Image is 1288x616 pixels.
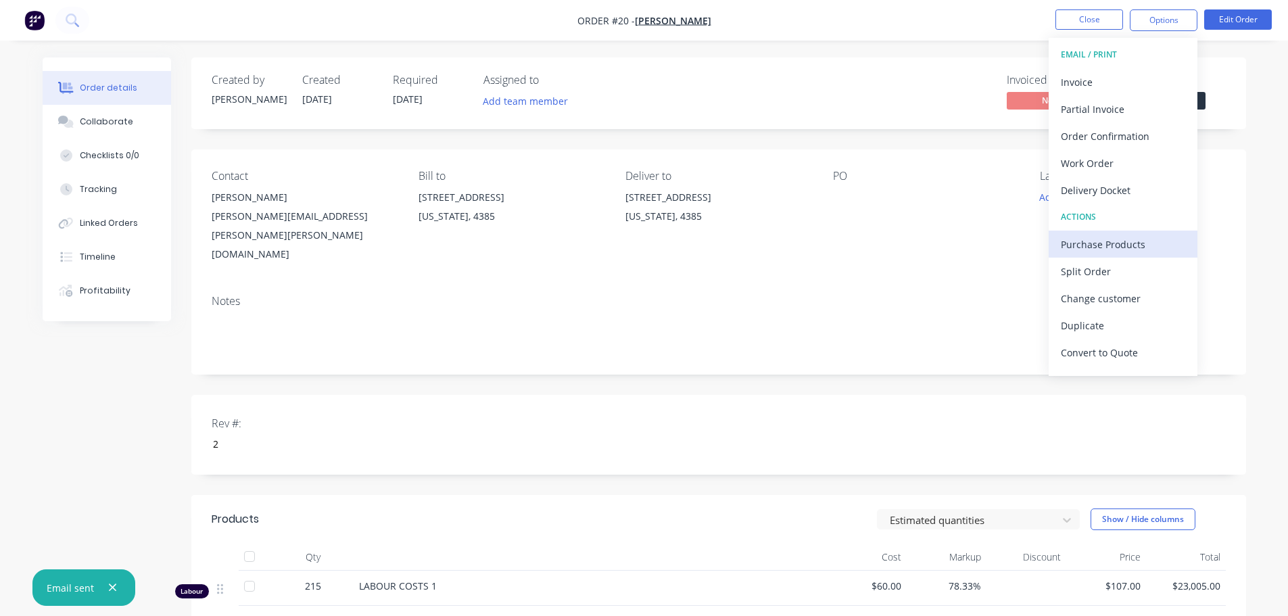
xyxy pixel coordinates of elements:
button: Edit Order [1204,9,1272,30]
button: Add team member [483,92,575,110]
div: Purchase Products [1061,235,1185,254]
div: Invoice [1061,72,1185,92]
div: [PERSON_NAME][PERSON_NAME][EMAIL_ADDRESS][PERSON_NAME][PERSON_NAME][DOMAIN_NAME] [212,188,397,264]
div: Price [1066,544,1146,571]
button: Tracking [43,172,171,206]
label: Rev #: [212,415,381,431]
div: Notes [212,295,1226,308]
div: Checklists 0/0 [80,149,139,162]
div: Change customer [1061,289,1185,308]
div: [PERSON_NAME] [212,188,397,207]
div: [STREET_ADDRESS] [419,188,604,207]
div: Tracking [80,183,117,195]
div: Delivery Docket [1061,181,1185,200]
span: No [1007,92,1088,109]
span: 78.33% [912,579,981,593]
div: Work Order [1061,153,1185,173]
span: 215 [305,579,321,593]
button: Options [1130,9,1197,31]
div: [STREET_ADDRESS] [625,188,811,207]
span: $107.00 [1072,579,1141,593]
button: Add team member [475,92,575,110]
button: Linked Orders [43,206,171,240]
div: PO [833,170,1018,183]
button: Add labels [1032,188,1095,206]
div: [US_STATE], 4385 [625,207,811,226]
img: Factory [24,10,45,30]
div: Labour [175,584,209,598]
div: Bill to [419,170,604,183]
div: Order Confirmation [1061,126,1185,146]
button: Order details [43,71,171,105]
div: Order details [80,82,137,94]
div: Contact [212,170,397,183]
span: $60.00 [832,579,901,593]
div: Archive [1061,370,1185,389]
div: Profitability [80,285,130,297]
div: Created [302,74,377,87]
div: Timeline [80,251,116,263]
button: Show / Hide columns [1091,508,1195,530]
button: Timeline [43,240,171,274]
button: Close [1055,9,1123,30]
span: [DATE] [393,93,423,105]
input: Enter number... [201,434,380,454]
div: Duplicate [1061,316,1185,335]
button: Checklists 0/0 [43,139,171,172]
button: Collaborate [43,105,171,139]
div: Markup [907,544,986,571]
div: Convert to Quote [1061,343,1185,362]
div: Split Order [1061,262,1185,281]
div: Invoiced [1007,74,1108,87]
span: $23,005.00 [1151,579,1220,593]
div: Required [393,74,467,87]
div: [US_STATE], 4385 [419,207,604,226]
div: Qty [272,544,354,571]
div: [PERSON_NAME][EMAIL_ADDRESS][PERSON_NAME][PERSON_NAME][DOMAIN_NAME] [212,207,397,264]
div: Cost [827,544,907,571]
div: Linked Orders [80,217,138,229]
div: ACTIONS [1061,208,1185,226]
span: Order #20 - [577,14,635,27]
div: EMAIL / PRINT [1061,46,1185,64]
div: Products [212,511,259,527]
div: Email sent [47,581,94,595]
div: Deliver to [625,170,811,183]
span: [DATE] [302,93,332,105]
div: [STREET_ADDRESS][US_STATE], 4385 [419,188,604,231]
div: Labels [1040,170,1225,183]
div: Created by [212,74,286,87]
div: Discount [986,544,1066,571]
div: Total [1146,544,1226,571]
div: Collaborate [80,116,133,128]
div: Partial Invoice [1061,99,1185,119]
div: Assigned to [483,74,619,87]
button: Profitability [43,274,171,308]
span: LABOUR COSTS 1 [359,579,437,592]
div: [PERSON_NAME] [212,92,286,106]
a: [PERSON_NAME] [635,14,711,27]
div: [STREET_ADDRESS][US_STATE], 4385 [625,188,811,231]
